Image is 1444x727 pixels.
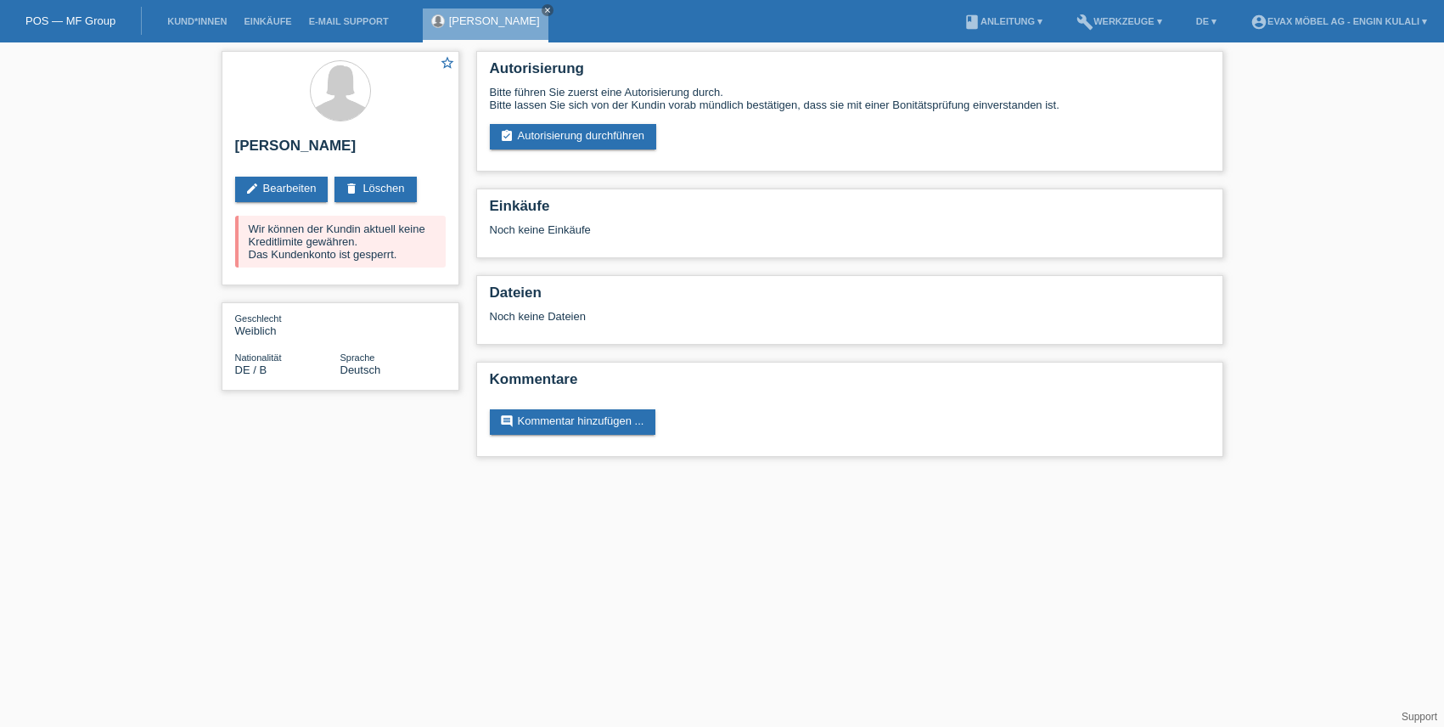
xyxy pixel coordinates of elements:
span: Deutsch [340,363,381,376]
a: star_border [440,55,455,73]
a: Support [1402,711,1437,723]
span: Deutschland / B / 01.05.2022 [235,363,267,376]
span: Geschlecht [235,313,282,324]
a: commentKommentar hinzufügen ... [490,409,656,435]
a: editBearbeiten [235,177,329,202]
i: star_border [440,55,455,70]
a: buildWerkzeuge ▾ [1068,16,1171,26]
h2: Einkäufe [490,198,1210,223]
h2: Autorisierung [490,60,1210,86]
a: close [542,4,553,16]
i: comment [500,414,514,428]
a: assignment_turned_inAutorisierung durchführen [490,124,657,149]
div: Weiblich [235,312,340,337]
span: Nationalität [235,352,282,363]
a: deleteLöschen [334,177,416,202]
a: Kund*innen [159,16,235,26]
a: POS — MF Group [25,14,115,27]
h2: Dateien [490,285,1210,310]
a: bookAnleitung ▾ [955,16,1051,26]
i: close [543,6,552,14]
a: DE ▾ [1188,16,1225,26]
i: assignment_turned_in [500,129,514,143]
div: Bitte führen Sie zuerst eine Autorisierung durch. Bitte lassen Sie sich von der Kundin vorab münd... [490,86,1210,111]
div: Noch keine Einkäufe [490,223,1210,249]
span: Sprache [340,352,375,363]
i: book [964,14,980,31]
a: Einkäufe [235,16,300,26]
i: build [1076,14,1093,31]
a: [PERSON_NAME] [449,14,540,27]
a: account_circleEVAX Möbel AG - Engin Kulali ▾ [1242,16,1436,26]
i: edit [245,182,259,195]
h2: Kommentare [490,371,1210,397]
i: delete [345,182,358,195]
div: Noch keine Dateien [490,310,1009,323]
a: E-Mail Support [301,16,397,26]
div: Wir können der Kundin aktuell keine Kreditlimite gewähren. Das Kundenkonto ist gesperrt. [235,216,446,268]
i: account_circle [1250,14,1267,31]
h2: [PERSON_NAME] [235,138,446,163]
